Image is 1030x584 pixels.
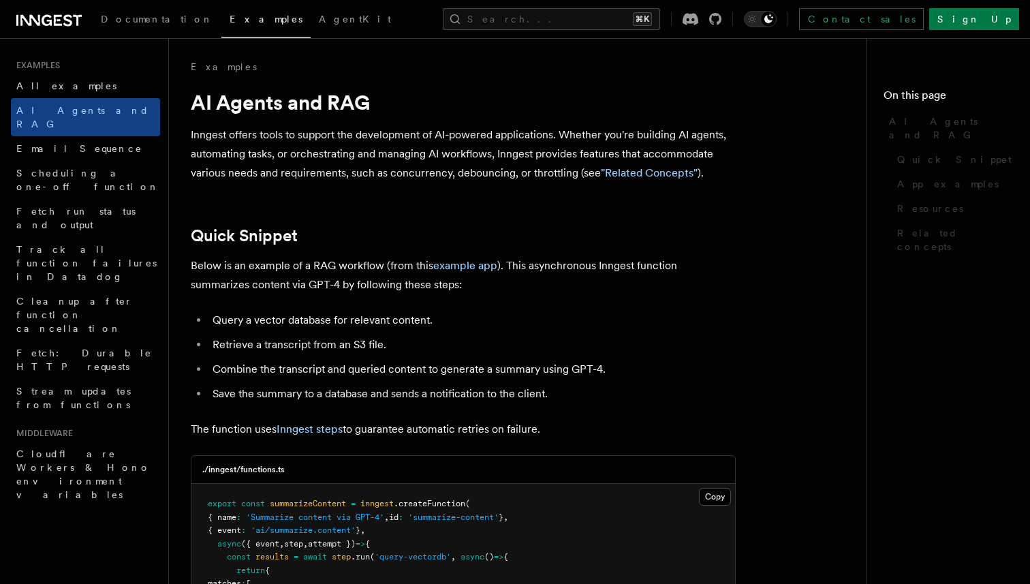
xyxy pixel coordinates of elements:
span: Stream updates from functions [16,386,131,410]
span: { [365,539,370,549]
span: .createFunction [394,499,465,508]
span: step [284,539,303,549]
a: Fetch: Durable HTTP requests [11,341,160,379]
span: const [241,499,265,508]
span: => [356,539,365,549]
span: Track all function failures in Datadog [16,244,157,282]
a: AI Agents and RAG [11,98,160,136]
span: 'Summarize content via GPT-4' [246,512,384,522]
a: AI Agents and RAG [884,109,1014,147]
span: Related concepts [897,226,1014,253]
span: 'query-vectordb' [375,552,451,562]
a: Track all function failures in Datadog [11,237,160,289]
span: Scheduling a one-off function [16,168,159,192]
button: Copy [699,488,731,506]
p: Inngest offers tools to support the development of AI-powered applications. Whether you're buildi... [191,125,736,183]
span: id [389,512,399,522]
a: Scheduling a one-off function [11,161,160,199]
span: () [484,552,494,562]
span: , [279,539,284,549]
span: results [255,552,289,562]
span: export [208,499,236,508]
p: Below is an example of a RAG workflow (from this ). This asynchronous Inngest function summarizes... [191,256,736,294]
span: App examples [897,177,999,191]
li: Query a vector database for relevant content. [208,311,736,330]
span: attempt }) [308,539,356,549]
span: : [241,525,246,535]
a: Quick Snippet [191,226,298,245]
a: All examples [11,74,160,98]
a: App examples [892,172,1014,196]
span: { name [208,512,236,522]
span: await [303,552,327,562]
a: Sign Up [929,8,1019,30]
span: Email Sequence [16,143,142,154]
span: : [236,512,241,522]
span: , [503,512,508,522]
li: Retrieve a transcript from an S3 file. [208,335,736,354]
h4: On this page [884,87,1014,109]
button: Toggle dark mode [744,11,777,27]
span: inngest [360,499,394,508]
span: ( [465,499,470,508]
span: AI Agents and RAG [889,114,1014,142]
span: : [399,512,403,522]
span: 'summarize-content' [408,512,499,522]
span: , [384,512,389,522]
span: ( [370,552,375,562]
p: The function uses to guarantee automatic retries on failure. [191,420,736,439]
a: Email Sequence [11,136,160,161]
kbd: ⌘K [633,12,652,26]
span: AI Agents and RAG [16,105,149,129]
a: Examples [221,4,311,38]
span: All examples [16,80,116,91]
span: } [499,512,503,522]
button: Search...⌘K [443,8,660,30]
span: step [332,552,351,562]
span: , [303,539,308,549]
li: Save the summary to a database and sends a notification to the client. [208,384,736,403]
a: "Related Concepts" [601,166,698,179]
span: Cloudflare Workers & Hono environment variables [16,448,151,500]
a: Fetch run status and output [11,199,160,237]
a: Inngest steps [277,422,343,435]
span: Fetch run status and output [16,206,136,230]
a: Examples [191,60,257,74]
span: .run [351,552,370,562]
a: Quick Snippet [892,147,1014,172]
a: Cloudflare Workers & Hono environment variables [11,442,160,507]
span: => [494,552,503,562]
span: Documentation [101,14,213,25]
span: } [356,525,360,535]
span: Quick Snippet [897,153,1012,166]
a: Documentation [93,4,221,37]
span: AgentKit [319,14,391,25]
span: { [265,566,270,575]
span: Resources [897,202,963,215]
span: async [461,552,484,562]
span: = [351,499,356,508]
span: Examples [230,14,302,25]
span: return [236,566,265,575]
span: Middleware [11,428,73,439]
span: const [227,552,251,562]
li: Combine the transcript and queried content to generate a summary using GPT-4. [208,360,736,379]
span: , [360,525,365,535]
span: = [294,552,298,562]
span: summarizeContent [270,499,346,508]
a: AgentKit [311,4,399,37]
span: Fetch: Durable HTTP requests [16,348,152,372]
a: Cleanup after function cancellation [11,289,160,341]
span: { event [208,525,241,535]
a: Resources [892,196,1014,221]
span: Examples [11,60,60,71]
a: example app [433,259,497,272]
span: , [451,552,456,562]
h3: ./inngest/functions.ts [202,464,285,475]
span: async [217,539,241,549]
a: Contact sales [799,8,924,30]
h1: AI Agents and RAG [191,90,736,114]
span: 'ai/summarize.content' [251,525,356,535]
a: Related concepts [892,221,1014,259]
span: { [503,552,508,562]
